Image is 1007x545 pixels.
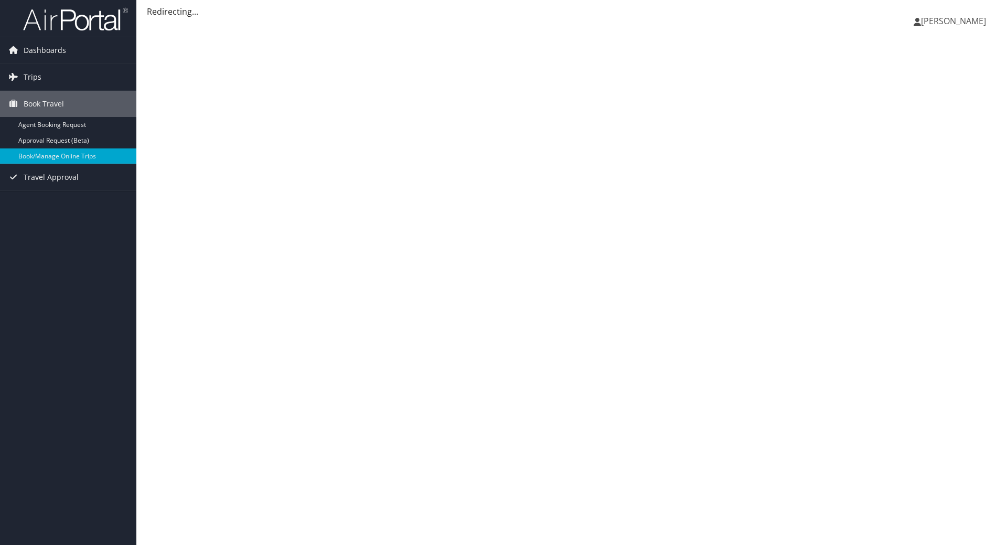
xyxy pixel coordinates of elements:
span: Book Travel [24,91,64,117]
div: Redirecting... [147,5,997,18]
span: Dashboards [24,37,66,63]
span: Travel Approval [24,164,79,190]
span: [PERSON_NAME] [921,15,986,27]
span: Trips [24,64,41,90]
a: [PERSON_NAME] [914,5,997,37]
img: airportal-logo.png [23,7,128,31]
